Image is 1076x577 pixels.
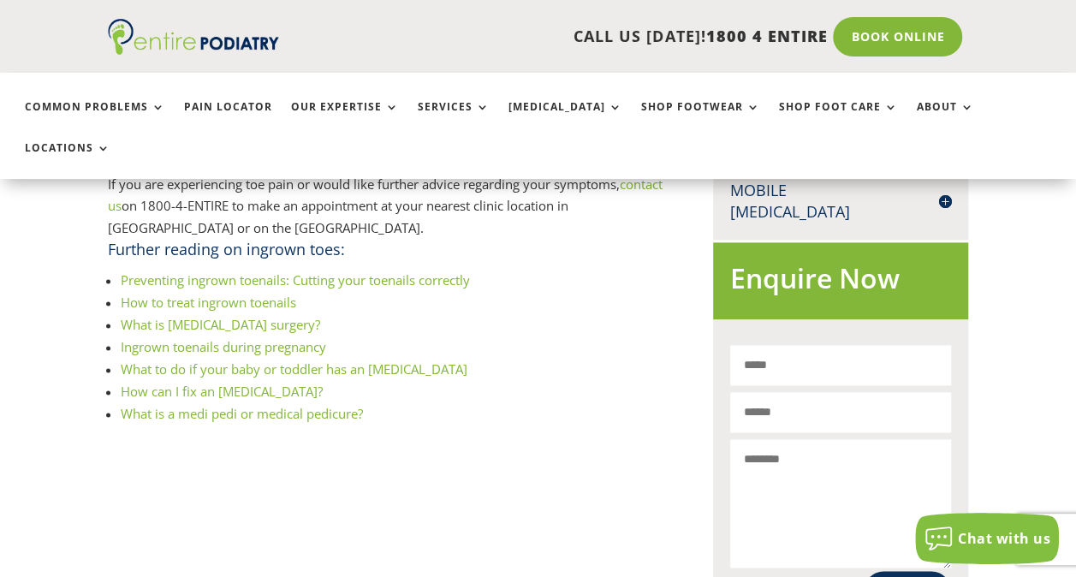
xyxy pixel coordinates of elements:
a: What is a medi pedi or medical pedicure? [121,405,363,422]
a: Entire Podiatry [108,41,279,58]
a: How to treat ingrown toenails [121,294,296,311]
a: What to do if your baby or toddler has an [MEDICAL_DATA] [121,360,467,378]
h4: Mobile [MEDICAL_DATA] [730,180,951,223]
a: Common Problems [25,101,165,138]
a: Preventing ingrown toenails: Cutting your toenails correctly [121,271,470,288]
h2: Enquire Now [730,259,951,306]
button: Chat with us [915,513,1059,564]
img: logo (1) [108,19,279,55]
a: Shop Foot Care [779,101,898,138]
p: CALL US [DATE]! [300,26,827,48]
a: How can I fix an [MEDICAL_DATA]? [121,383,323,400]
a: Our Expertise [291,101,399,138]
h4: Further reading on ingrown toes: [108,239,666,269]
span: Chat with us [958,529,1050,548]
a: Book Online [833,17,962,57]
a: About [917,101,974,138]
p: If you are experiencing toe pain or would like further advice regarding your symptoms, on 1800-4-... [108,174,666,240]
a: What is [MEDICAL_DATA] surgery? [121,316,320,333]
a: Locations [25,142,110,179]
a: Services [418,101,490,138]
a: Pain Locator [184,101,272,138]
span: 1800 4 ENTIRE [705,26,827,46]
a: [MEDICAL_DATA] [508,101,622,138]
a: Ingrown toenails during pregnancy [121,338,326,355]
a: Shop Footwear [641,101,760,138]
